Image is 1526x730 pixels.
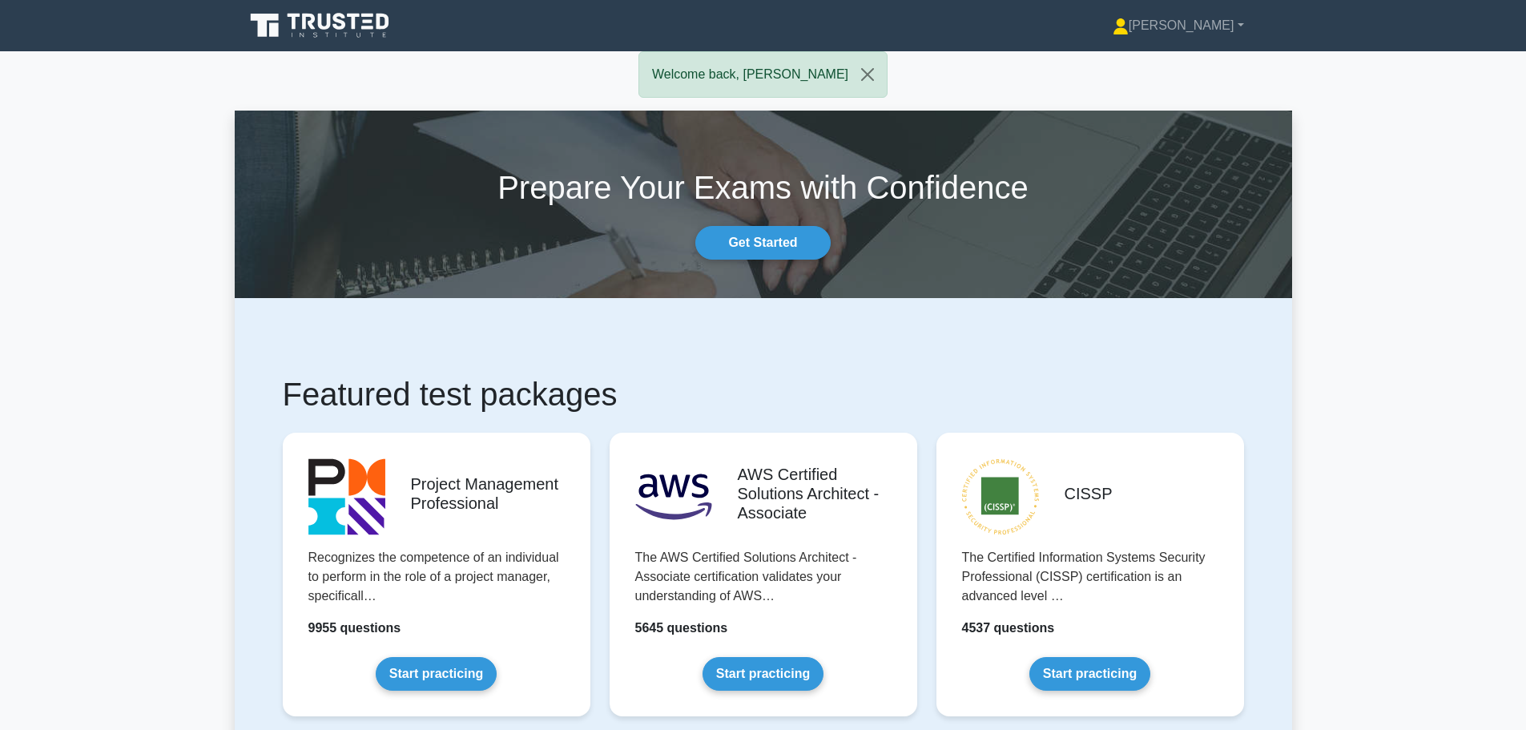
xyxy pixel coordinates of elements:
h1: Prepare Your Exams with Confidence [235,168,1292,207]
a: Get Started [695,226,830,260]
a: Start practicing [703,657,823,691]
a: Start practicing [376,657,497,691]
a: Start practicing [1029,657,1150,691]
div: Welcome back, [PERSON_NAME] [638,51,888,98]
a: [PERSON_NAME] [1074,10,1282,42]
button: Close [848,52,887,97]
h1: Featured test packages [283,375,1244,413]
